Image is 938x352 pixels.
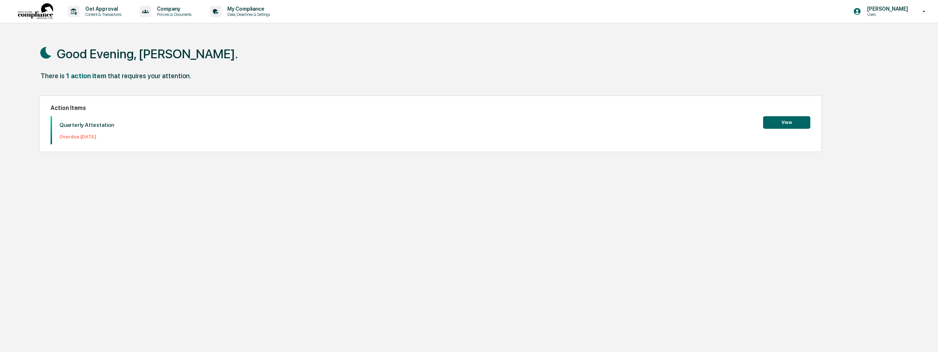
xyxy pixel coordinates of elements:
p: Company [151,6,195,12]
p: Get Approval [79,6,125,12]
p: Content & Transactions [79,12,125,17]
p: [PERSON_NAME] [861,6,912,12]
h2: Action Items [51,104,810,111]
div: 1 action item [66,72,106,80]
button: View [763,116,810,129]
p: Policies & Documents [151,12,195,17]
p: Users [861,12,912,17]
img: logo [18,3,53,20]
p: My Compliance [221,6,274,12]
h1: Good Evening, [PERSON_NAME]. [57,46,238,61]
p: Quarterly Attestation [59,122,114,128]
p: Overdue: [DATE] [59,134,114,139]
a: View [763,118,810,125]
div: that requires your attention. [108,72,191,80]
p: Data, Deadlines & Settings [221,12,274,17]
div: There is [41,72,65,80]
